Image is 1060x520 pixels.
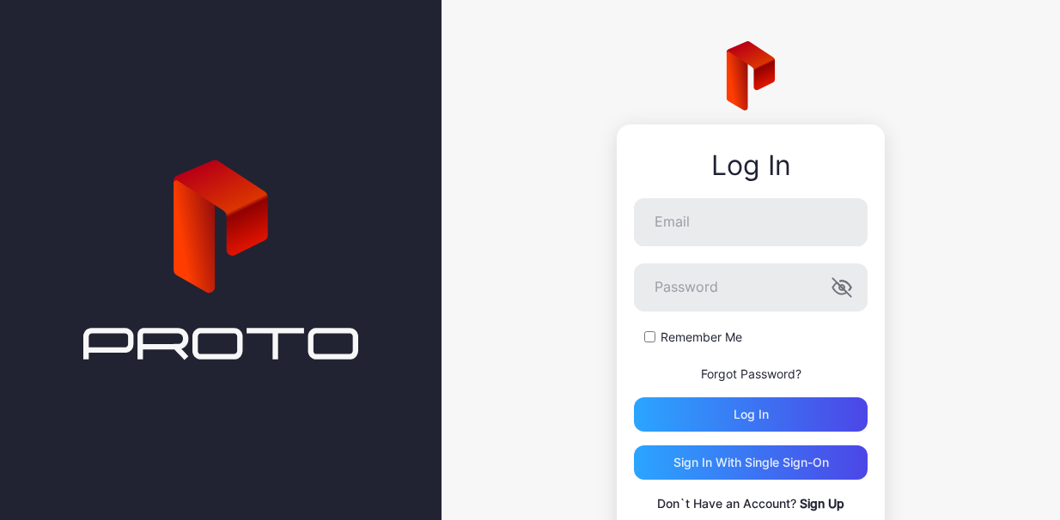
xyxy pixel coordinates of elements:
[832,277,852,298] button: Password
[673,456,829,469] div: Sign in With Single Sign-On
[634,445,868,480] button: Sign in With Single Sign-On
[800,496,844,511] a: Sign Up
[634,150,868,181] div: Log In
[634,493,868,514] p: Don`t Have an Account?
[634,397,868,432] button: Log in
[634,263,868,311] input: Password
[734,408,769,421] div: Log in
[701,366,801,381] a: Forgot Password?
[661,329,742,346] label: Remember Me
[634,198,868,246] input: Email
